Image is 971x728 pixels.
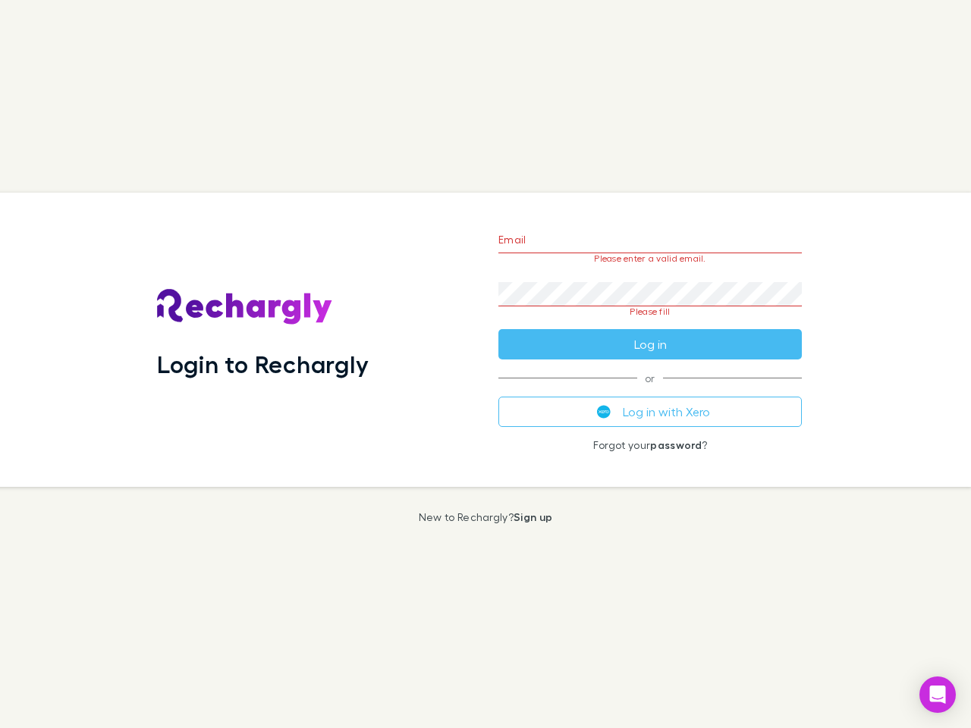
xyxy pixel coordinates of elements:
img: Rechargly's Logo [157,289,333,325]
button: Log in [498,329,802,359]
img: Xero's logo [597,405,611,419]
span: or [498,378,802,378]
a: password [650,438,702,451]
p: Forgot your ? [498,439,802,451]
button: Log in with Xero [498,397,802,427]
p: New to Rechargly? [419,511,553,523]
p: Please enter a valid email. [498,253,802,264]
a: Sign up [514,510,552,523]
div: Open Intercom Messenger [919,676,956,713]
p: Please fill [498,306,802,317]
h1: Login to Rechargly [157,350,369,378]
